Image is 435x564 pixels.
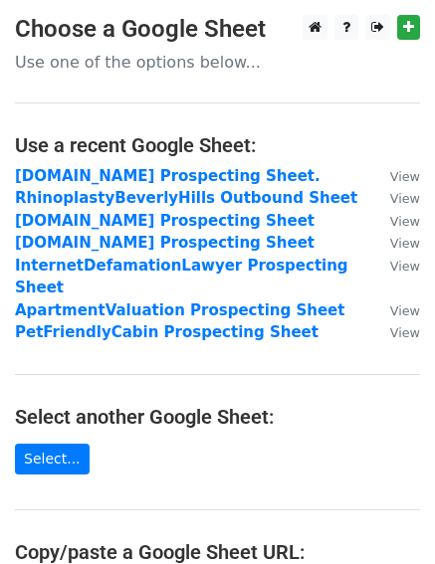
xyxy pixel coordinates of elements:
a: RhinoplastyBeverlyHills Outbound Sheet [15,189,357,207]
a: View [370,301,420,319]
a: View [370,323,420,341]
a: View [370,257,420,275]
small: View [390,325,420,340]
a: View [370,212,420,230]
a: [DOMAIN_NAME] Prospecting Sheet [15,234,315,252]
a: InternetDefamationLawyer Prospecting Sheet [15,257,348,297]
h4: Select another Google Sheet: [15,405,420,429]
a: View [370,189,420,207]
small: View [390,191,420,206]
a: View [370,167,420,185]
h3: Choose a Google Sheet [15,15,420,44]
a: [DOMAIN_NAME] Prospecting Sheet [15,212,315,230]
small: View [390,303,420,318]
small: View [390,169,420,184]
a: View [370,234,420,252]
small: View [390,236,420,251]
a: Select... [15,444,90,474]
small: View [390,214,420,229]
h4: Use a recent Google Sheet: [15,133,420,157]
a: PetFriendlyCabin Prospecting Sheet [15,323,319,341]
small: View [390,259,420,274]
p: Use one of the options below... [15,52,420,73]
h4: Copy/paste a Google Sheet URL: [15,540,420,564]
a: ApartmentValuation Prospecting Sheet [15,301,344,319]
iframe: Chat Widget [335,469,435,564]
a: [DOMAIN_NAME] Prospecting Sheet. [15,167,321,185]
